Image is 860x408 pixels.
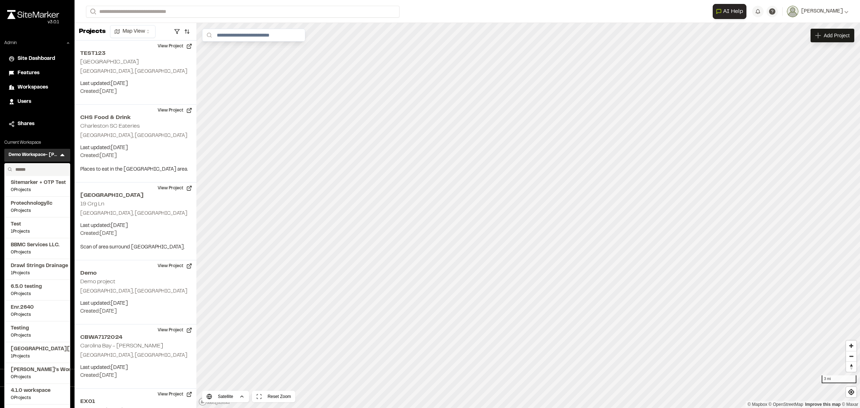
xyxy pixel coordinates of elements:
span: 6.5.0 testing [11,283,64,291]
span: 1 Projects [11,228,64,235]
button: Reset bearing to north [846,361,856,372]
a: BBMC Services LLC.0Projects [11,241,64,256]
span: Protechnologyllc [11,200,64,208]
p: Projects [79,27,106,37]
button: Find my location [846,387,856,397]
a: [PERSON_NAME]'s Workspace0Projects [11,366,64,380]
span: [PERSON_NAME] [801,8,843,15]
button: [PERSON_NAME] [787,6,849,17]
a: Shares [9,120,66,128]
p: Last updated: [DATE] [80,80,191,88]
a: Features [9,69,66,77]
span: Drawl Strings Drainage [11,262,64,270]
a: Protechnologyllc0Projects [11,200,64,214]
h2: EX01 [80,397,191,406]
span: Features [18,69,39,77]
span: 0 Projects [11,187,64,193]
h2: Carolina Bay - [PERSON_NAME] [80,343,163,348]
p: Created: [DATE] [80,88,191,96]
button: View Project [153,182,196,194]
span: AI Help [723,7,743,16]
img: rebrand.png [7,10,59,19]
button: Open AI Assistant [713,4,746,19]
a: Workspaces [9,84,66,91]
h2: Demo project [80,279,115,284]
a: Mapbox logo [199,398,230,406]
a: Testing0Projects [11,324,64,339]
span: 0 Projects [11,249,64,256]
p: Admin [4,40,17,46]
h3: Demo Workspace- [PERSON_NAME] [9,152,59,159]
p: Last updated: [DATE] [80,222,191,230]
a: Enr.26400Projects [11,304,64,318]
span: 0 Projects [11,291,64,297]
p: [GEOGRAPHIC_DATA], [GEOGRAPHIC_DATA] [80,288,191,295]
span: 0 Projects [11,374,64,380]
a: [GEOGRAPHIC_DATA][US_STATE]1Projects [11,345,64,360]
span: 0 Projects [11,208,64,214]
span: 0 Projects [11,395,64,401]
p: Last updated: [DATE] [80,144,191,152]
span: Add Project [824,32,850,39]
p: Created: [DATE] [80,230,191,238]
span: 0 Projects [11,332,64,339]
span: 1 Projects [11,270,64,276]
p: Last updated: [DATE] [80,364,191,372]
span: Workspaces [18,84,48,91]
p: Current Workspace [4,139,70,146]
a: 6.5.0 testing0Projects [11,283,64,297]
button: View Project [153,41,196,52]
h2: [GEOGRAPHIC_DATA] [80,191,191,200]
a: OpenStreetMap [769,402,803,407]
p: Scan of area surround [GEOGRAPHIC_DATA]. [80,243,191,251]
span: Enr.2640 [11,304,64,312]
button: View Project [153,389,196,400]
h2: CHS Food & Drink [80,113,191,122]
div: 3 mi [822,375,856,383]
span: Shares [18,120,34,128]
span: Sitemarker + OTP Test [11,179,64,187]
a: Site Dashboard [9,55,66,63]
h2: Demo [80,269,191,277]
a: Sitemarker + OTP Test0Projects [11,179,64,193]
a: 4.1.0 workspace0Projects [11,387,64,401]
a: Maxar [842,402,858,407]
a: Mapbox [747,402,767,407]
span: Site Dashboard [18,55,55,63]
h2: Charleston SC Eateries [80,124,140,129]
span: Testing [11,324,64,332]
p: [GEOGRAPHIC_DATA], [GEOGRAPHIC_DATA] [80,132,191,140]
span: [PERSON_NAME]'s Workspace [11,366,64,374]
h2: [GEOGRAPHIC_DATA] [80,60,139,65]
p: Created: [DATE] [80,372,191,380]
div: Open AI Assistant [713,4,749,19]
p: Created: [DATE] [80,308,191,316]
span: BBMC Services LLC. [11,241,64,249]
a: Users [9,98,66,106]
span: 0 Projects [11,312,64,318]
button: Search [86,6,99,18]
button: Satellite [202,391,249,402]
p: [GEOGRAPHIC_DATA], [GEOGRAPHIC_DATA] [80,68,191,76]
button: Reset Zoom [252,391,295,402]
img: User [787,6,798,17]
button: Zoom in [846,341,856,351]
div: Oh geez...please don't... [7,19,59,25]
span: 4.1.0 workspace [11,387,64,395]
p: [GEOGRAPHIC_DATA], [GEOGRAPHIC_DATA] [80,352,191,360]
button: Zoom out [846,351,856,361]
button: View Project [153,105,196,116]
span: Reset bearing to north [846,362,856,372]
span: [GEOGRAPHIC_DATA][US_STATE] [11,345,64,353]
span: 1 Projects [11,353,64,360]
h2: TEST123 [80,49,191,58]
h2: 19 Crg Ln [80,201,104,207]
a: Drawl Strings Drainage1Projects [11,262,64,276]
p: Created: [DATE] [80,152,191,160]
span: Users [18,98,31,106]
p: Places to eat in the [GEOGRAPHIC_DATA] area. [80,166,191,174]
span: Test [11,220,64,228]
